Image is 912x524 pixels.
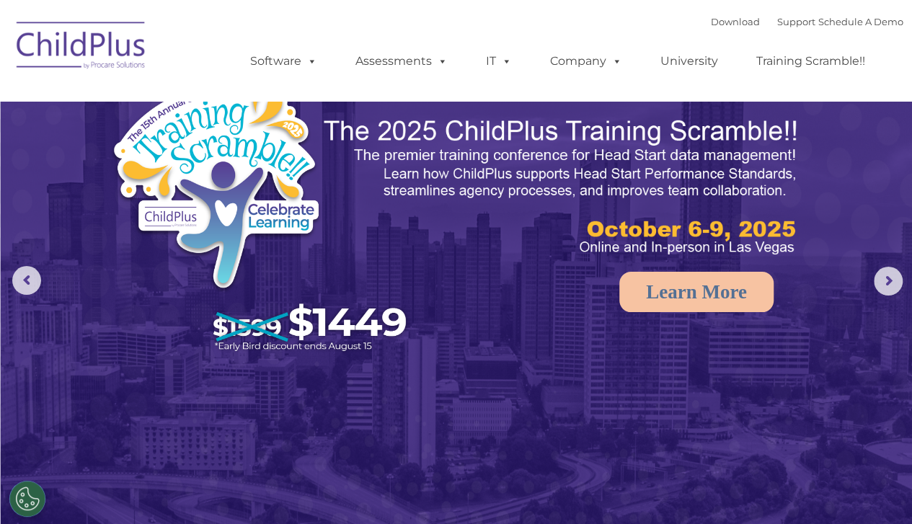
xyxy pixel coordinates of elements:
[777,16,815,27] a: Support
[536,47,637,76] a: Company
[472,47,526,76] a: IT
[711,16,903,27] font: |
[200,154,262,165] span: Phone number
[711,16,760,27] a: Download
[818,16,903,27] a: Schedule A Demo
[236,47,332,76] a: Software
[9,12,154,84] img: ChildPlus by Procare Solutions
[646,47,732,76] a: University
[9,481,45,517] button: Cookies Settings
[200,95,244,106] span: Last name
[742,47,880,76] a: Training Scramble!!
[341,47,462,76] a: Assessments
[619,272,774,312] a: Learn More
